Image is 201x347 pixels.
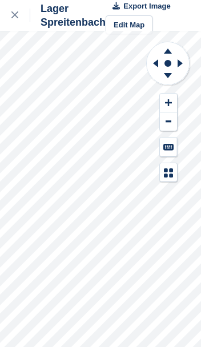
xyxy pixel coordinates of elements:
span: Export Image [123,1,170,12]
div: Lager Spreitenbach [30,2,106,29]
button: Keyboard Shortcuts [160,138,177,156]
button: Zoom Out [160,112,177,131]
a: Edit Map [106,15,152,34]
button: Zoom In [160,94,177,112]
button: Map Legend [160,163,177,182]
